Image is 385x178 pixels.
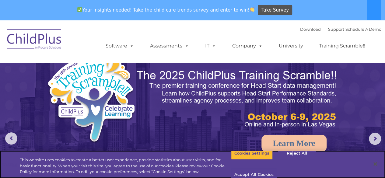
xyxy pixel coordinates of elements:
[199,40,222,52] a: IT
[100,40,140,52] a: Software
[85,40,103,45] span: Last name
[300,27,321,32] a: Download
[258,5,292,16] a: Take Survey
[261,5,289,16] span: Take Survey
[273,40,309,52] a: University
[345,27,381,32] a: Schedule A Demo
[231,147,273,160] button: Cookies Settings
[226,40,269,52] a: Company
[75,4,257,16] span: Your insights needed! Take the child care trends survey and enter to win!
[85,65,110,70] span: Phone number
[278,147,316,160] button: Reject All
[300,27,381,32] font: |
[250,7,254,12] img: 👏
[4,25,65,55] img: ChildPlus by Procare Solutions
[328,27,344,32] a: Support
[369,157,382,171] button: Close
[144,40,195,52] a: Assessments
[261,135,327,152] a: Learn More
[20,157,231,175] div: This website uses cookies to create a better user experience, provide statistics about user visit...
[77,7,82,12] img: ✅
[313,40,371,52] a: Training Scramble!!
